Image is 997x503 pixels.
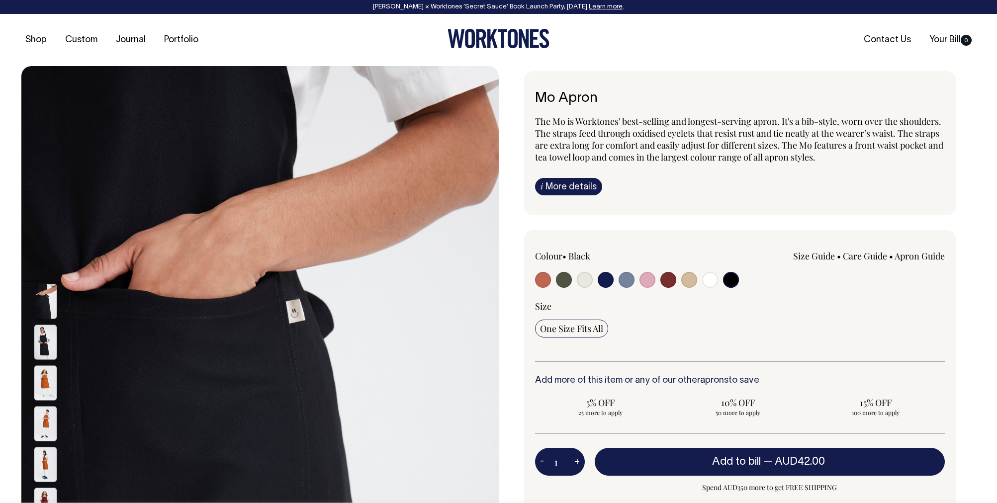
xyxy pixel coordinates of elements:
input: One Size Fits All [535,320,608,337]
h1: Mo Apron [535,91,945,106]
h6: Add more of this item or any of our other to save [535,376,945,386]
a: Your Bill0 [925,32,976,48]
span: 100 more to apply [815,409,937,417]
span: One Size Fits All [540,323,603,335]
span: Spend AUD350 more to get FREE SHIPPING [595,482,945,494]
span: • [562,250,566,262]
span: The Mo is Worktones' best-selling and longest-serving apron. It's a bib-style, worn over the shou... [535,115,943,163]
label: Black [568,250,590,262]
button: + [569,452,585,472]
span: • [889,250,893,262]
a: Apron Guide [895,250,945,262]
a: iMore details [535,178,602,195]
img: rust [34,366,57,401]
input: 5% OFF 25 more to apply [535,394,667,419]
span: 10% OFF [677,397,799,409]
span: 50 more to apply [677,409,799,417]
span: 5% OFF [540,397,662,409]
a: Learn more [589,4,623,10]
span: Add to bill [712,457,761,467]
input: 10% OFF 50 more to apply [672,394,804,419]
img: rust [34,447,57,482]
span: i [541,181,543,191]
span: 0 [961,35,972,46]
a: Shop [21,32,51,48]
a: Journal [112,32,150,48]
input: 15% OFF 100 more to apply [810,394,942,419]
a: Care Guide [843,250,887,262]
a: Contact Us [860,32,915,48]
div: Colour [535,250,699,262]
a: Portfolio [160,32,202,48]
button: - [535,452,549,472]
img: black [34,284,57,319]
button: Previous [38,259,53,281]
div: Size [535,300,945,312]
a: Size Guide [793,250,835,262]
img: rust [34,407,57,441]
span: • [837,250,841,262]
button: Add to bill —AUD42.00 [595,448,945,476]
span: 25 more to apply [540,409,662,417]
span: — [763,457,827,467]
div: [PERSON_NAME] × Worktones ‘Secret Sauce’ Book Launch Party, [DATE]. . [10,3,987,10]
span: AUD42.00 [775,457,825,467]
span: 15% OFF [815,397,937,409]
a: aprons [700,376,728,385]
img: black [34,325,57,360]
a: Custom [61,32,101,48]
